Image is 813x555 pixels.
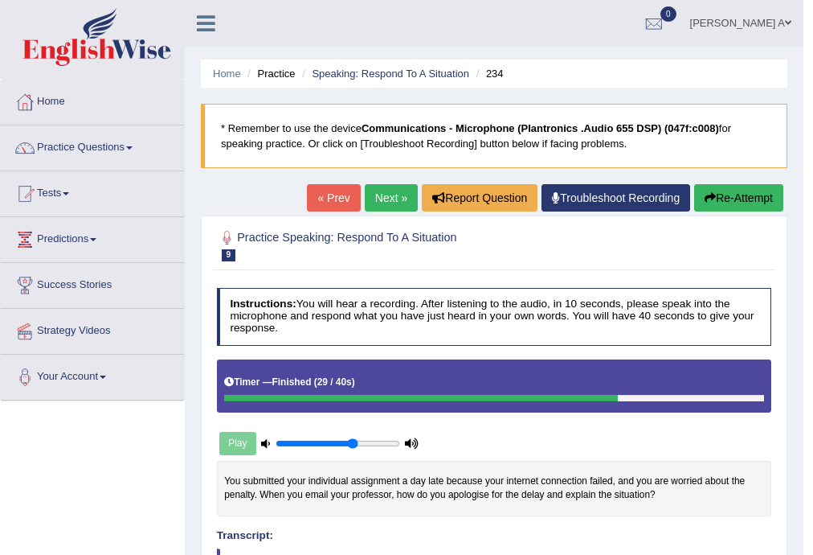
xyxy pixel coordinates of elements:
div: You submitted your individual assignment a day late because your internet connection failed, and ... [217,461,772,516]
a: « Prev [307,184,360,212]
li: 234 [472,66,504,81]
button: Re-Attempt [694,184,783,212]
h2: Practice Speaking: Respond To A Situation [217,228,561,261]
span: 0 [660,6,676,22]
a: Practice Questions [1,125,184,166]
a: Troubleshoot Recording [541,184,690,212]
a: Success Stories [1,263,184,303]
b: Communications - Microphone (Plantronics .Audio 655 DSP) (047f:c008) [362,122,719,134]
h4: You will hear a recording. After listening to the audio, in 10 seconds, please speak into the mic... [217,288,772,346]
a: Strategy Videos [1,309,184,349]
b: Finished [272,376,312,388]
span: 9 [222,249,236,261]
b: Instructions: [230,298,296,310]
h5: Timer — [224,377,354,388]
a: Speaking: Respond To A Situation [312,68,469,80]
button: Report Question [422,184,537,212]
a: Tests [1,171,184,212]
a: Home [1,80,184,120]
b: ( [314,376,317,388]
a: Your Account [1,355,184,395]
b: ) [352,376,355,388]
b: 29 / 40s [317,376,352,388]
a: Next » [365,184,418,212]
a: Home [213,68,241,80]
li: Practice [243,66,295,81]
a: Predictions [1,217,184,257]
blockquote: * Remember to use the device for speaking practice. Or click on [Troubleshoot Recording] button b... [201,104,787,168]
